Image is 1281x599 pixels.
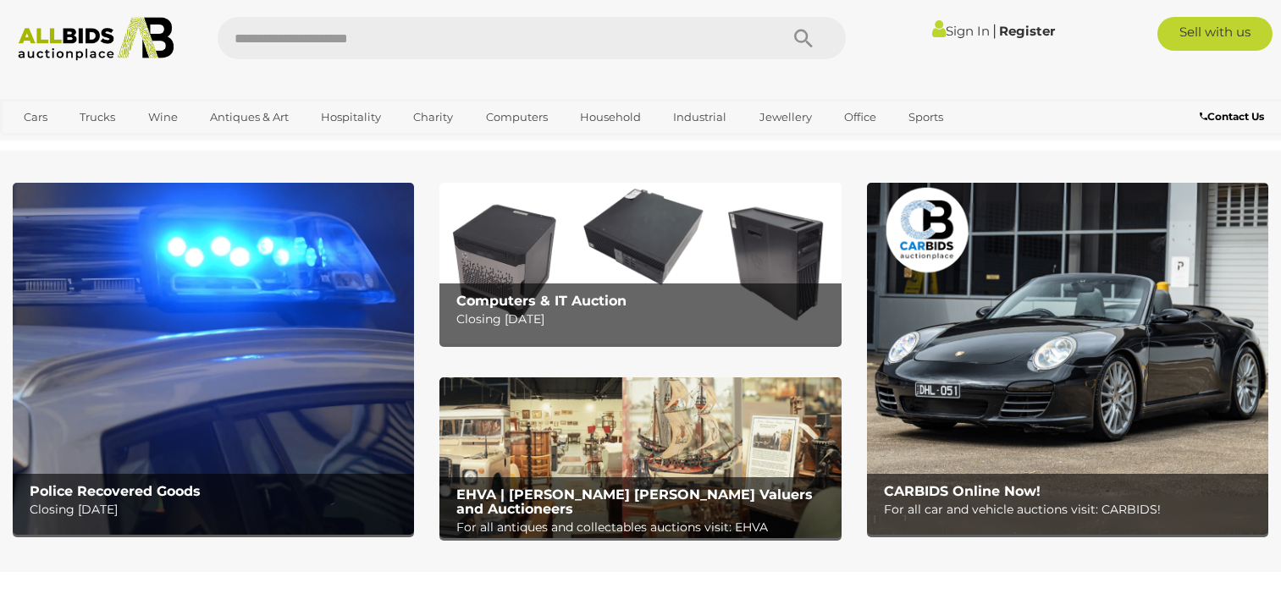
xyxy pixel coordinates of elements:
p: Closing [DATE] [456,309,832,330]
a: [GEOGRAPHIC_DATA] [13,131,155,159]
p: Closing [DATE] [30,499,406,520]
a: Police Recovered Goods Police Recovered Goods Closing [DATE] [13,183,414,535]
b: Police Recovered Goods [30,483,201,499]
a: Industrial [662,103,737,131]
a: Charity [402,103,464,131]
a: Sell with us [1157,17,1273,51]
img: Computers & IT Auction [439,183,841,343]
p: For all antiques and collectables auctions visit: EHVA [456,517,832,538]
a: Jewellery [748,103,823,131]
a: Hospitality [310,103,392,131]
a: Antiques & Art [199,103,300,131]
img: Allbids.com.au [9,17,182,61]
b: CARBIDS Online Now! [884,483,1041,499]
a: Sign In [932,23,990,39]
b: EHVA | [PERSON_NAME] [PERSON_NAME] Valuers and Auctioneers [456,486,813,518]
a: Computers [475,103,559,131]
a: Wine [137,103,189,131]
img: Police Recovered Goods [13,183,414,535]
span: | [992,21,997,40]
a: Household [569,103,652,131]
a: Computers & IT Auction Computers & IT Auction Closing [DATE] [439,183,841,343]
a: Cars [13,103,58,131]
a: EHVA | Evans Hastings Valuers and Auctioneers EHVA | [PERSON_NAME] [PERSON_NAME] Valuers and Auct... [439,377,841,538]
img: CARBIDS Online Now! [867,183,1268,535]
a: CARBIDS Online Now! CARBIDS Online Now! For all car and vehicle auctions visit: CARBIDS! [867,183,1268,535]
a: Office [833,103,887,131]
a: Sports [897,103,954,131]
b: Computers & IT Auction [456,293,627,309]
p: For all car and vehicle auctions visit: CARBIDS! [884,499,1260,520]
button: Search [761,17,846,59]
b: Contact Us [1200,110,1264,123]
a: Contact Us [1200,107,1268,126]
img: EHVA | Evans Hastings Valuers and Auctioneers [439,377,841,538]
a: Register [999,23,1055,39]
a: Trucks [69,103,126,131]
